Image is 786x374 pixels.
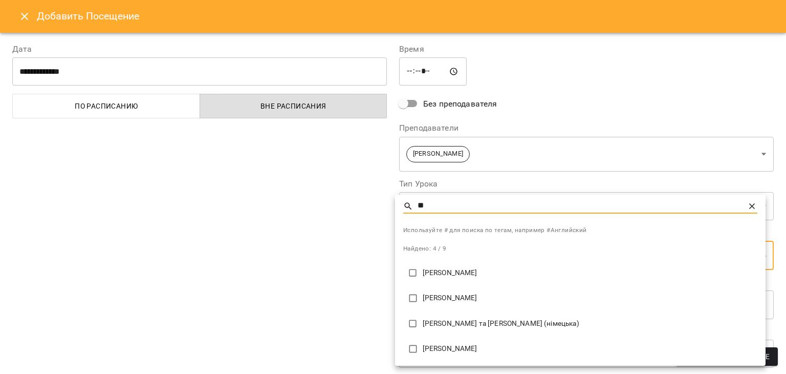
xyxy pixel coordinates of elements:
p: [PERSON_NAME] та [PERSON_NAME] (німецька) [423,319,757,329]
span: Найдено: 4 / 9 [403,245,447,252]
p: [PERSON_NAME] [423,268,757,278]
span: Используйте # для поиска по тегам, например #Английский [403,225,757,236]
p: [PERSON_NAME] [423,344,757,354]
p: [PERSON_NAME] [423,293,757,303]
